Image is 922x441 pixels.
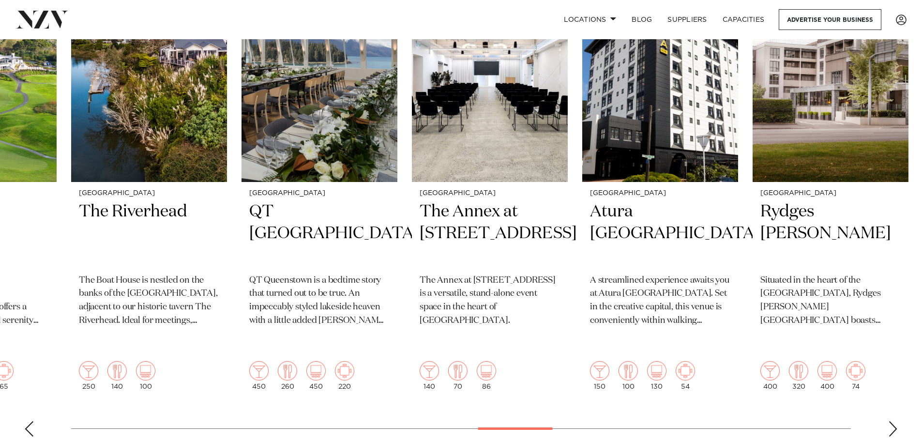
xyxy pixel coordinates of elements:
small: [GEOGRAPHIC_DATA] [249,190,390,197]
div: 320 [789,361,808,390]
img: cocktail.png [420,361,439,380]
div: 86 [477,361,496,390]
div: 400 [817,361,837,390]
div: 100 [619,361,638,390]
h2: Rydges [PERSON_NAME] [760,201,901,266]
small: [GEOGRAPHIC_DATA] [760,190,901,197]
img: theatre.png [306,361,326,380]
img: cocktail.png [249,361,269,380]
h2: Atura [GEOGRAPHIC_DATA] [590,201,730,266]
p: The Boat House is nestled on the banks of the [GEOGRAPHIC_DATA], adjacent to our historic tavern ... [79,274,219,328]
img: cocktail.png [760,361,780,380]
img: nzv-logo.png [15,11,68,28]
div: 100 [136,361,155,390]
img: theatre.png [477,361,496,380]
img: dining.png [278,361,297,380]
div: 74 [846,361,865,390]
a: BLOG [624,9,660,30]
div: 150 [590,361,609,390]
p: The Annex at [STREET_ADDRESS] is a versatile, stand-alone event space in the heart of [GEOGRAPHIC... [420,274,560,328]
a: Locations [556,9,624,30]
img: dining.png [789,361,808,380]
small: [GEOGRAPHIC_DATA] [590,190,730,197]
img: cocktail.png [590,361,609,380]
img: dining.png [619,361,638,380]
div: 220 [335,361,354,390]
h2: QT [GEOGRAPHIC_DATA] [249,201,390,266]
p: A streamlined experience awaits you at Atura [GEOGRAPHIC_DATA]. Set in the creative capital, this... [590,274,730,328]
p: Situated in the heart of the [GEOGRAPHIC_DATA], Rydges [PERSON_NAME] [GEOGRAPHIC_DATA] boasts spa... [760,274,901,328]
a: Advertise your business [779,9,881,30]
div: 140 [420,361,439,390]
img: meeting.png [676,361,695,380]
img: meeting.png [846,361,865,380]
img: cocktail.png [79,361,98,380]
small: [GEOGRAPHIC_DATA] [420,190,560,197]
div: 140 [107,361,127,390]
h2: The Annex at [STREET_ADDRESS] [420,201,560,266]
img: dining.png [107,361,127,380]
div: 260 [278,361,297,390]
img: theatre.png [647,361,666,380]
img: theatre.png [817,361,837,380]
div: 70 [448,361,468,390]
div: 450 [306,361,326,390]
small: [GEOGRAPHIC_DATA] [79,190,219,197]
p: QT Queenstown is a bedtime story that turned out to be true. An impeccably styled lakeside heaven... [249,274,390,328]
div: 54 [676,361,695,390]
a: SUPPLIERS [660,9,714,30]
div: 130 [647,361,666,390]
h2: The Riverhead [79,201,219,266]
img: meeting.png [335,361,354,380]
img: theatre.png [136,361,155,380]
div: 400 [760,361,780,390]
a: Capacities [715,9,772,30]
div: 450 [249,361,269,390]
img: dining.png [448,361,468,380]
div: 250 [79,361,98,390]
